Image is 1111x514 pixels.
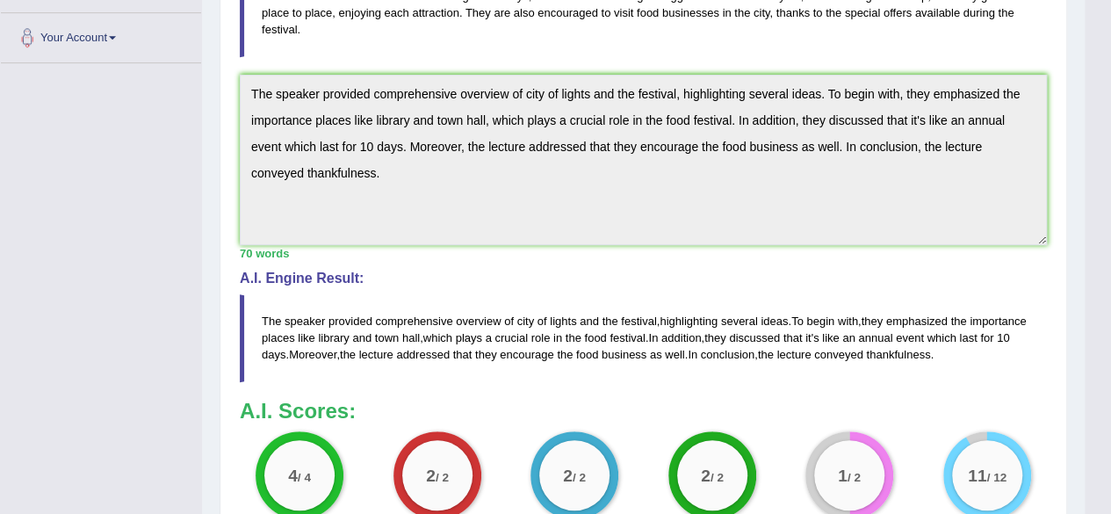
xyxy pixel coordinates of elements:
span: which [423,331,452,344]
small: / 2 [435,470,448,483]
span: town [375,331,399,344]
span: festival [610,331,645,344]
span: ideas [761,315,788,328]
div: 70 words [240,245,1047,262]
span: well [665,348,684,361]
span: overview [456,315,501,328]
b: A.I. Scores: [240,399,356,423]
span: highlighting [660,315,718,328]
small: / 2 [848,470,861,483]
span: speaker [285,315,325,328]
span: conclusion [701,348,754,361]
span: like [822,331,840,344]
small: / 2 [573,470,586,483]
span: discussed [729,331,780,344]
span: thankfulness [866,348,930,361]
span: provided [328,315,372,328]
span: days [262,348,285,361]
span: that [453,348,473,361]
span: s [813,331,819,344]
span: an [842,331,855,344]
span: with [838,315,858,328]
span: business [602,348,646,361]
span: annual [858,331,892,344]
span: Moreover [289,348,336,361]
span: of [504,315,514,328]
span: addressed [396,348,450,361]
span: lights [550,315,576,328]
span: begin [806,315,834,328]
span: In [688,348,697,361]
small: / 4 [298,470,311,483]
span: role [531,331,551,344]
span: 10 [997,331,1009,344]
span: encourage [500,348,553,361]
span: plays [456,331,482,344]
span: as [650,348,662,361]
span: the [340,348,356,361]
span: The [262,315,281,328]
span: food [576,348,598,361]
big: 4 [288,466,298,485]
span: comprehensive [375,315,452,328]
span: places [262,331,295,344]
span: festival [621,315,656,328]
span: city [517,315,535,328]
small: / 2 [710,470,723,483]
blockquote: , . , , . , ' . , . , . [240,294,1047,381]
span: it [805,331,812,344]
h4: A.I. Engine Result: [240,271,1047,286]
span: the [950,315,966,328]
span: lecture [776,348,811,361]
big: 2 [563,466,573,485]
span: importance [970,315,1026,328]
span: in [553,331,562,344]
span: they [704,331,726,344]
span: they [861,315,883,328]
span: In [648,331,658,344]
big: 2 [701,466,711,485]
span: the [557,348,573,361]
span: for [980,331,993,344]
span: that [783,331,803,344]
span: and [580,315,599,328]
span: food [584,331,606,344]
span: To [791,315,804,328]
small: / 12 [986,470,1006,483]
span: addition [661,331,702,344]
span: crucial [494,331,528,344]
span: event [896,331,924,344]
big: 1 [838,466,848,485]
span: like [298,331,315,344]
span: they [475,348,497,361]
span: of [537,315,547,328]
span: emphasized [886,315,948,328]
span: the [602,315,617,328]
span: hall [402,331,420,344]
span: last [959,331,977,344]
big: 2 [426,466,436,485]
span: lecture [359,348,393,361]
span: conveyed [814,348,863,361]
span: the [566,331,581,344]
span: which [927,331,956,344]
span: several [721,315,758,328]
a: Your Account [1,13,201,57]
span: the [758,348,774,361]
span: library [318,331,349,344]
span: and [352,331,372,344]
span: a [486,331,492,344]
big: 11 [968,466,986,485]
